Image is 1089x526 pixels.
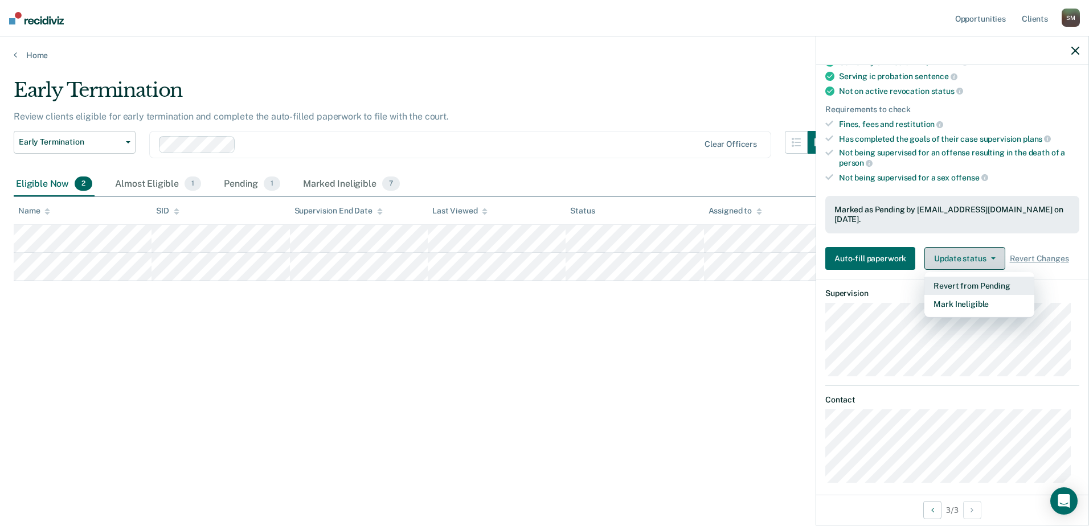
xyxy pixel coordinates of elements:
[839,71,1079,81] div: Serving ic probation
[570,206,595,216] div: Status
[382,176,400,191] span: 7
[14,79,830,111] div: Early Termination
[1062,9,1080,27] div: S M
[924,295,1034,313] button: Mark Ineligible
[825,395,1079,405] dt: Contact
[839,119,1079,129] div: Fines, fees and
[816,495,1088,525] div: 3 / 3
[1023,134,1051,143] span: plans
[185,176,201,191] span: 1
[156,206,179,216] div: SID
[931,87,963,96] span: status
[18,206,50,216] div: Name
[951,173,988,182] span: offense
[825,105,1079,114] div: Requirements to check
[923,501,941,519] button: Previous Opportunity
[14,172,95,197] div: Eligible Now
[301,172,402,197] div: Marked Ineligible
[834,205,1070,224] div: Marked as Pending by [EMAIL_ADDRESS][DOMAIN_NAME] on [DATE].
[113,172,203,197] div: Almost Eligible
[895,120,943,129] span: restitution
[294,206,383,216] div: Supervision End Date
[75,176,92,191] span: 2
[825,247,915,270] button: Auto-fill paperwork
[432,206,488,216] div: Last Viewed
[709,206,762,216] div: Assigned to
[14,111,449,122] p: Review clients eligible for early termination and complete the auto-filled paperwork to file with...
[839,86,1079,96] div: Not on active revocation
[963,501,981,519] button: Next Opportunity
[222,172,283,197] div: Pending
[19,137,121,147] span: Early Termination
[839,172,1079,183] div: Not being supervised for a sex
[1010,254,1069,264] span: Revert Changes
[839,134,1079,144] div: Has completed the goals of their case supervision
[264,176,280,191] span: 1
[915,72,957,81] span: sentence
[14,50,1075,60] a: Home
[825,247,920,270] a: Navigate to form link
[839,158,873,167] span: person
[924,277,1034,295] button: Revert from Pending
[839,148,1079,167] div: Not being supervised for an offense resulting in the death of a
[9,12,64,24] img: Recidiviz
[825,289,1079,298] dt: Supervision
[1050,487,1078,515] div: Open Intercom Messenger
[705,139,757,149] div: Clear officers
[924,247,1005,270] button: Update status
